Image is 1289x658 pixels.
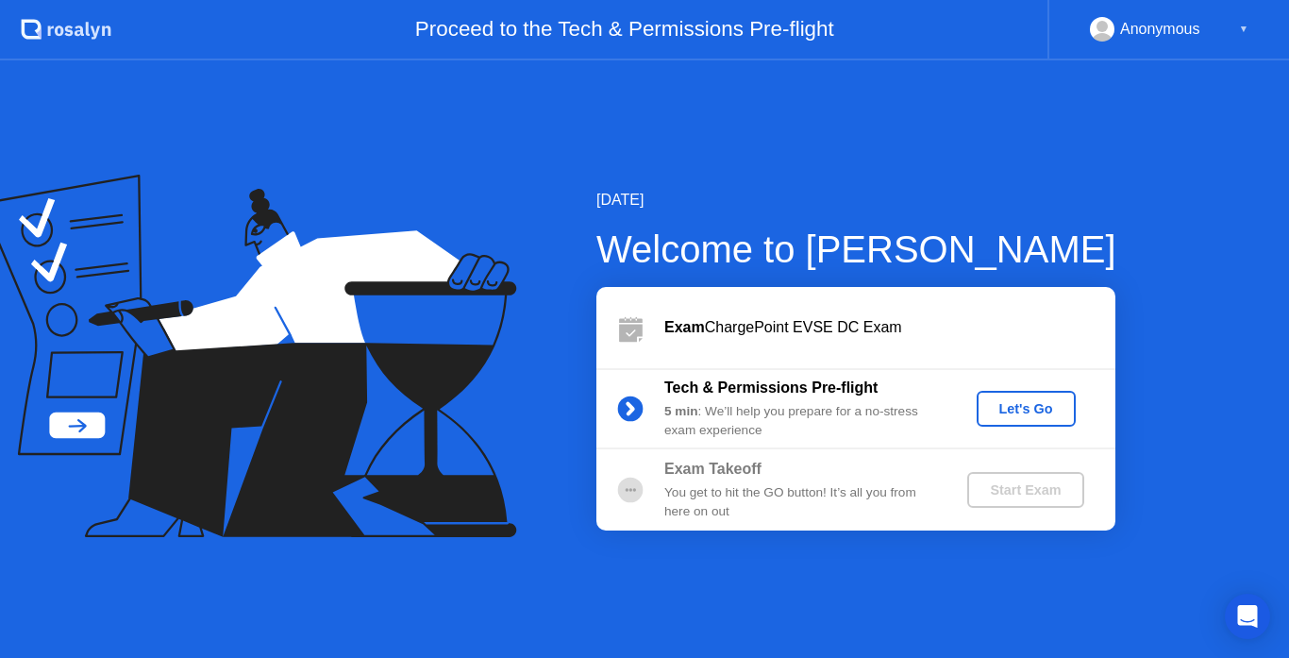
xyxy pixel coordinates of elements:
[1239,17,1248,42] div: ▼
[984,401,1068,416] div: Let's Go
[664,316,1115,339] div: ChargePoint EVSE DC Exam
[596,189,1116,211] div: [DATE]
[664,319,705,335] b: Exam
[1225,594,1270,639] div: Open Intercom Messenger
[664,402,936,441] div: : We’ll help you prepare for a no-stress exam experience
[664,461,762,477] b: Exam Takeoff
[975,482,1076,498] div: Start Exam
[977,391,1076,427] button: Let's Go
[664,483,936,522] div: You get to hit the GO button! It’s all you from here on out
[664,404,698,418] b: 5 min
[596,221,1116,278] div: Welcome to [PERSON_NAME]
[664,380,878,396] b: Tech & Permissions Pre-flight
[967,472,1083,508] button: Start Exam
[1120,17,1200,42] div: Anonymous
